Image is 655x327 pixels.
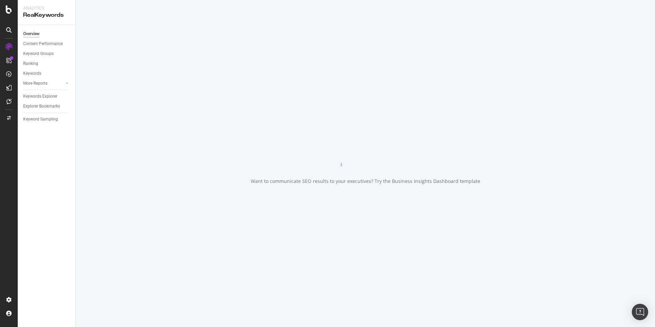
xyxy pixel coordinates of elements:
div: Overview [23,30,40,38]
a: More Reports [23,80,64,87]
div: RealKeywords [23,11,70,19]
a: Ranking [23,60,71,67]
div: More Reports [23,80,47,87]
a: Keywords [23,70,71,77]
a: Overview [23,30,71,38]
div: Keyword Groups [23,50,54,57]
div: Ranking [23,60,38,67]
a: Keyword Groups [23,50,71,57]
div: animation [341,142,390,167]
div: Open Intercom Messenger [632,304,648,320]
a: Keywords Explorer [23,93,71,100]
a: Content Performance [23,40,71,47]
div: Keywords Explorer [23,93,57,100]
div: Keywords [23,70,41,77]
div: Explorer Bookmarks [23,103,60,110]
div: Analytics [23,5,70,11]
a: Explorer Bookmarks [23,103,71,110]
div: Content Performance [23,40,63,47]
div: Want to communicate SEO results to your executives? Try the Business Insights Dashboard template [251,178,480,185]
div: Keyword Sampling [23,116,58,123]
a: Keyword Sampling [23,116,71,123]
